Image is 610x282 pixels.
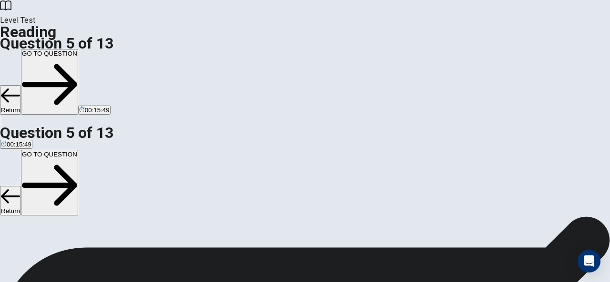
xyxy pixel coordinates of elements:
button: GO TO QUESTION [21,49,78,115]
span: 00:15:49 [7,141,31,148]
button: GO TO QUESTION [21,150,78,215]
span: 00:15:49 [85,107,110,114]
div: Open Intercom Messenger [578,250,600,272]
button: 00:15:49 [78,106,111,115]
